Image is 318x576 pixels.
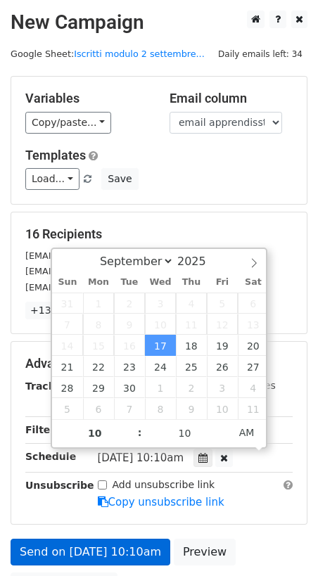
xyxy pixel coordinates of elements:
[25,266,182,276] small: [EMAIL_ADDRESS][DOMAIN_NAME]
[238,377,269,398] span: October 4, 2025
[176,398,207,419] span: October 9, 2025
[176,278,207,287] span: Thu
[25,250,182,261] small: [EMAIL_ADDRESS][DOMAIN_NAME]
[213,49,307,59] a: Daily emails left: 34
[25,282,182,293] small: [EMAIL_ADDRESS][DOMAIN_NAME]
[98,496,224,508] a: Copy unsubscribe link
[238,293,269,314] span: September 6, 2025
[25,380,72,392] strong: Tracking
[25,302,84,319] a: +13 more
[25,480,94,491] strong: Unsubscribe
[174,255,224,268] input: Year
[145,293,176,314] span: September 3, 2025
[142,419,228,447] input: Minute
[238,278,269,287] span: Sat
[11,49,205,59] small: Google Sheet:
[52,278,83,287] span: Sun
[170,91,293,106] h5: Email column
[238,335,269,356] span: September 20, 2025
[52,335,83,356] span: September 14, 2025
[207,377,238,398] span: October 3, 2025
[176,314,207,335] span: September 11, 2025
[11,539,170,565] a: Send on [DATE] 10:10am
[227,418,266,447] span: Click to toggle
[52,377,83,398] span: September 28, 2025
[83,398,114,419] span: October 6, 2025
[25,424,61,435] strong: Filters
[176,293,207,314] span: September 4, 2025
[52,356,83,377] span: September 21, 2025
[114,293,145,314] span: September 2, 2025
[238,398,269,419] span: October 11, 2025
[207,314,238,335] span: September 12, 2025
[114,335,145,356] span: September 16, 2025
[83,278,114,287] span: Mon
[52,293,83,314] span: August 31, 2025
[145,398,176,419] span: October 8, 2025
[114,377,145,398] span: September 30, 2025
[145,356,176,377] span: September 24, 2025
[74,49,205,59] a: Iscritti modulo 2 settembre...
[52,398,83,419] span: October 5, 2025
[248,508,318,576] iframe: Chat Widget
[101,168,138,190] button: Save
[145,278,176,287] span: Wed
[25,168,79,190] a: Load...
[25,226,293,242] h5: 16 Recipients
[138,418,142,447] span: :
[83,335,114,356] span: September 15, 2025
[238,356,269,377] span: September 27, 2025
[98,452,184,464] span: [DATE] 10:10am
[238,314,269,335] span: September 13, 2025
[83,356,114,377] span: September 22, 2025
[213,46,307,62] span: Daily emails left: 34
[83,293,114,314] span: September 1, 2025
[114,398,145,419] span: October 7, 2025
[248,508,318,576] div: Widget chat
[207,335,238,356] span: September 19, 2025
[176,356,207,377] span: September 25, 2025
[83,377,114,398] span: September 29, 2025
[145,335,176,356] span: September 17, 2025
[176,377,207,398] span: October 2, 2025
[220,378,275,393] label: UTM Codes
[25,356,293,371] h5: Advanced
[11,11,307,34] h2: New Campaign
[207,356,238,377] span: September 26, 2025
[114,356,145,377] span: September 23, 2025
[113,478,215,492] label: Add unsubscribe link
[114,314,145,335] span: September 9, 2025
[25,91,148,106] h5: Variables
[145,314,176,335] span: September 10, 2025
[207,278,238,287] span: Fri
[176,335,207,356] span: September 18, 2025
[52,314,83,335] span: September 7, 2025
[25,451,76,462] strong: Schedule
[174,539,236,565] a: Preview
[145,377,176,398] span: October 1, 2025
[207,293,238,314] span: September 5, 2025
[52,419,138,447] input: Hour
[83,314,114,335] span: September 8, 2025
[25,112,111,134] a: Copy/paste...
[114,278,145,287] span: Tue
[25,148,86,162] a: Templates
[207,398,238,419] span: October 10, 2025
